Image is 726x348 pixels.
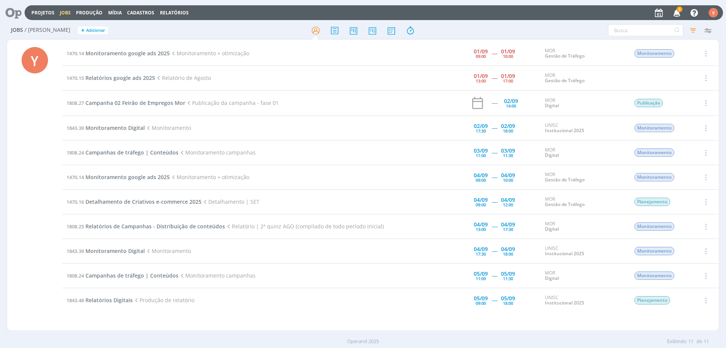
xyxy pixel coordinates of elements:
[67,272,84,279] span: 1808.24
[667,338,687,345] span: Exibindo
[492,50,497,57] span: -----
[545,226,559,232] a: Digital
[492,149,497,156] span: -----
[185,99,279,106] span: Publicação da campanha - fase 01
[29,10,57,16] button: Projetos
[474,148,488,153] div: 03/09
[67,223,225,230] a: 1808.25Relatórios de Campanhas - Distribuição de conteúdos
[474,247,488,252] div: 04/09
[501,247,515,252] div: 04/09
[67,297,84,304] span: 1843.48
[22,47,48,73] div: Y
[67,149,84,156] span: 1808.24
[501,197,515,203] div: 04/09
[474,271,488,276] div: 05/09
[178,149,256,156] span: Monitoramento campanhas
[155,74,211,81] span: Relatório de Agosto
[501,73,515,79] div: 01/09
[501,49,515,54] div: 01/09
[697,338,702,345] span: de
[78,27,108,34] button: +Adicionar
[474,73,488,79] div: 01/09
[476,79,486,83] div: 13:00
[503,129,513,133] div: 18:00
[545,123,623,134] div: UNISC
[545,300,584,306] a: Institucional 2025
[492,124,497,131] span: -----
[11,27,23,33] span: Jobs
[67,50,170,57] a: 1470.14Monitoramento google ads 2025
[474,123,488,129] div: 02/09
[86,28,105,33] span: Adicionar
[545,275,559,281] a: Digital
[85,198,202,205] span: Detalhamento de Criativos e-commerce 2025
[504,98,518,104] div: 02/09
[634,222,674,231] span: Monitoramento
[503,276,513,281] div: 11:30
[669,6,684,20] button: 3
[85,223,225,230] span: Relatórios de Campanhas - Distribuição de conteúdos
[476,54,486,58] div: 09:00
[608,24,683,36] input: Busca
[474,173,488,178] div: 04/09
[634,99,663,107] span: Publicação
[225,223,384,230] span: Relatório | 2ª quinz AGO (compilado de todo período inicial)
[85,50,170,57] span: Monitoramento google ads 2025
[476,129,486,133] div: 17:30
[501,296,515,301] div: 05/09
[67,174,84,181] span: 1470.14
[545,221,623,232] div: MOR
[125,10,157,16] button: Cadastros
[545,197,623,208] div: MOR
[492,272,497,279] span: -----
[634,148,674,157] span: Monitoramento
[67,223,84,230] span: 1808.25
[634,247,674,255] span: Monitoramento
[545,53,585,59] a: Gestão de Tráfego
[170,173,249,181] span: Monitoramento + otimização
[492,173,497,181] span: -----
[31,9,54,16] a: Projetos
[688,338,693,345] span: 11
[492,223,497,230] span: -----
[106,10,124,16] button: Mídia
[676,6,683,12] span: 3
[81,27,85,34] span: +
[67,100,84,106] span: 1808.27
[634,272,674,280] span: Monitoramento
[85,149,178,156] span: Campanhas de tráfego | Conteúdos
[503,301,513,305] div: 18:00
[25,27,70,33] span: / [PERSON_NAME]
[85,297,133,304] span: Relatórios Digitais
[76,9,102,16] a: Produção
[74,10,105,16] button: Produção
[476,301,486,305] div: 09:00
[67,297,133,304] a: 1843.48Relatórios Digitais
[67,198,202,205] a: 1470.16Detalhamento de Criativos e-commerce 2025
[545,127,584,134] a: Institucional 2025
[476,276,486,281] div: 11:00
[634,49,674,58] span: Monitoramento
[492,100,497,106] div: -----
[634,296,670,304] span: Planejamento
[503,227,513,231] div: 17:30
[545,77,585,84] a: Gestão de Tráfego
[67,75,84,81] span: 1470.15
[709,8,718,17] div: Y
[170,50,249,57] span: Monitoramento + otimização
[67,198,84,205] span: 1470.16
[474,197,488,203] div: 04/09
[503,79,513,83] div: 17:00
[503,178,513,182] div: 10:00
[545,246,623,257] div: UNISC
[202,198,259,205] span: Detalhamento | SET
[545,270,623,281] div: MOR
[545,102,559,109] a: Digital
[85,74,155,81] span: Relatórios google ads 2025
[545,172,623,183] div: MOR
[160,9,189,16] a: Relatórios
[492,74,497,81] span: -----
[57,10,73,16] button: Jobs
[634,198,670,206] span: Planejamento
[67,50,84,57] span: 1470.14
